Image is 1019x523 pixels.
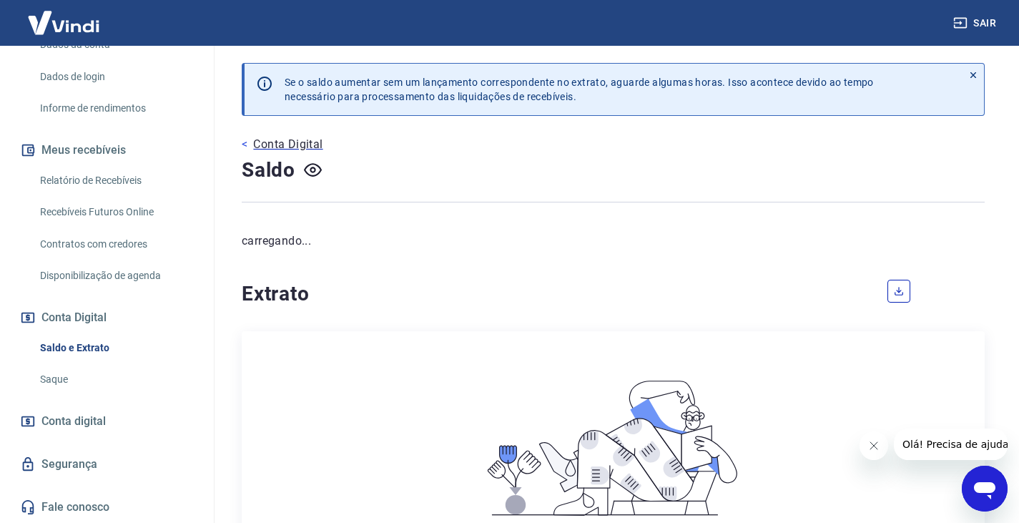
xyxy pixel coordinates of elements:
[17,1,110,44] img: Vindi
[34,166,197,195] a: Relatório de Recebíveis
[34,94,197,123] a: Informe de rendimentos
[34,230,197,259] a: Contratos com credores
[242,136,247,153] p: <
[34,333,197,363] a: Saldo e Extrato
[950,10,1002,36] button: Sair
[34,261,197,290] a: Disponibilização de agenda
[860,431,888,460] iframe: Fechar mensagem
[17,406,197,437] a: Conta digital
[962,466,1008,512] iframe: Botão para abrir a janela de mensagens
[242,280,870,308] h4: Extrato
[17,492,197,523] a: Fale conosco
[9,10,120,21] span: Olá! Precisa de ajuda?
[34,62,197,92] a: Dados de login
[41,411,106,431] span: Conta digital
[34,197,197,227] a: Recebíveis Futuros Online
[242,233,985,250] p: carregando...
[894,429,1008,460] iframe: Mensagem da empresa
[34,365,197,394] a: Saque
[17,135,197,166] button: Meus recebíveis
[253,136,323,153] a: Conta Digital
[17,449,197,480] a: Segurança
[17,302,197,333] button: Conta Digital
[285,75,874,104] p: Se o saldo aumentar sem um lançamento correspondente no extrato, aguarde algumas horas. Isso acon...
[242,156,295,185] h4: Saldo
